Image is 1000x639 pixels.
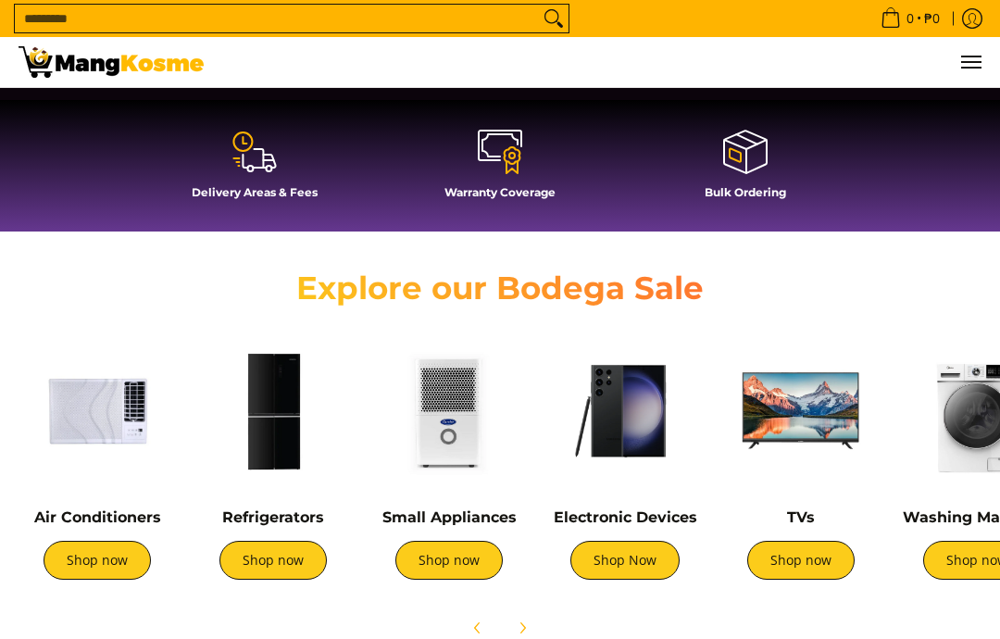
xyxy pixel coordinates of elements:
[194,332,352,490] img: Refrigerators
[19,46,204,78] img: Mang Kosme: Your Home Appliances Warehouse Sale Partner!
[570,541,680,580] a: Shop Now
[142,128,369,213] a: Delivery Areas & Fees
[382,508,517,526] a: Small Appliances
[19,332,176,490] img: Air Conditioners
[875,8,945,29] span: •
[747,541,855,580] a: Shop now
[387,185,614,199] h4: Warranty Coverage
[370,332,528,490] img: Small Appliances
[222,37,981,87] nav: Main Menu
[222,37,981,87] ul: Customer Navigation
[387,128,614,213] a: Warranty Coverage
[632,185,859,199] h4: Bulk Ordering
[44,541,151,580] a: Shop now
[554,508,697,526] a: Electronic Devices
[632,128,859,213] a: Bulk Ordering
[219,541,327,580] a: Shop now
[142,185,369,199] h4: Delivery Areas & Fees
[539,5,569,32] button: Search
[722,332,880,490] img: TVs
[264,269,736,308] h2: Explore our Bodega Sale
[222,508,324,526] a: Refrigerators
[787,508,815,526] a: TVs
[546,332,704,490] img: Electronic Devices
[921,12,943,25] span: ₱0
[904,12,917,25] span: 0
[959,37,981,87] button: Menu
[395,541,503,580] a: Shop now
[34,508,161,526] a: Air Conditioners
